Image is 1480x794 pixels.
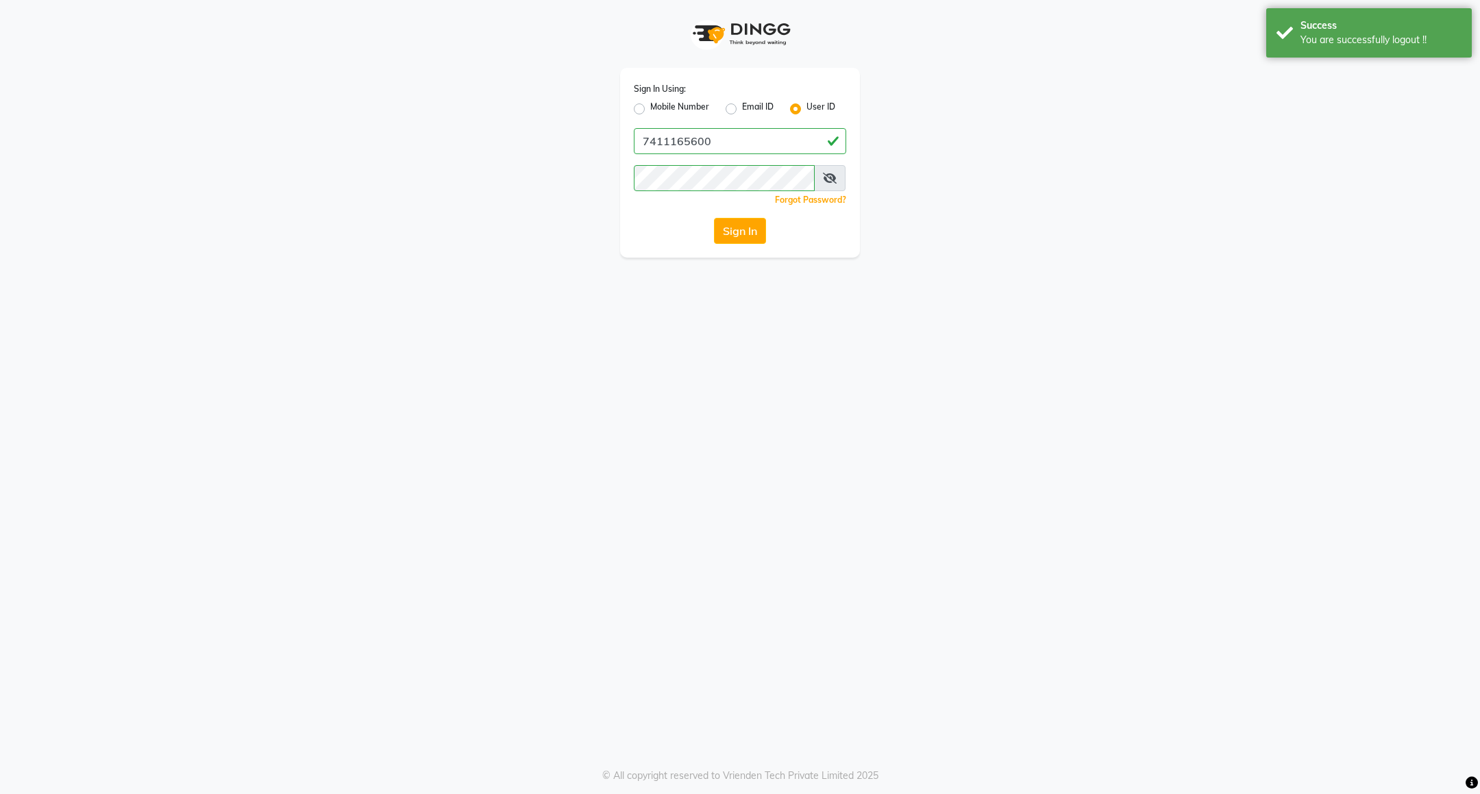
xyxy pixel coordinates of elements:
label: User ID [806,101,835,117]
input: Username [634,165,815,191]
label: Email ID [742,101,774,117]
label: Sign In Using: [634,83,686,95]
button: Sign In [714,218,766,244]
input: Username [634,128,846,154]
div: Success [1300,18,1461,33]
img: logo1.svg [685,14,795,54]
label: Mobile Number [650,101,709,117]
div: You are successfully logout !! [1300,33,1461,47]
a: Forgot Password? [775,195,846,205]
